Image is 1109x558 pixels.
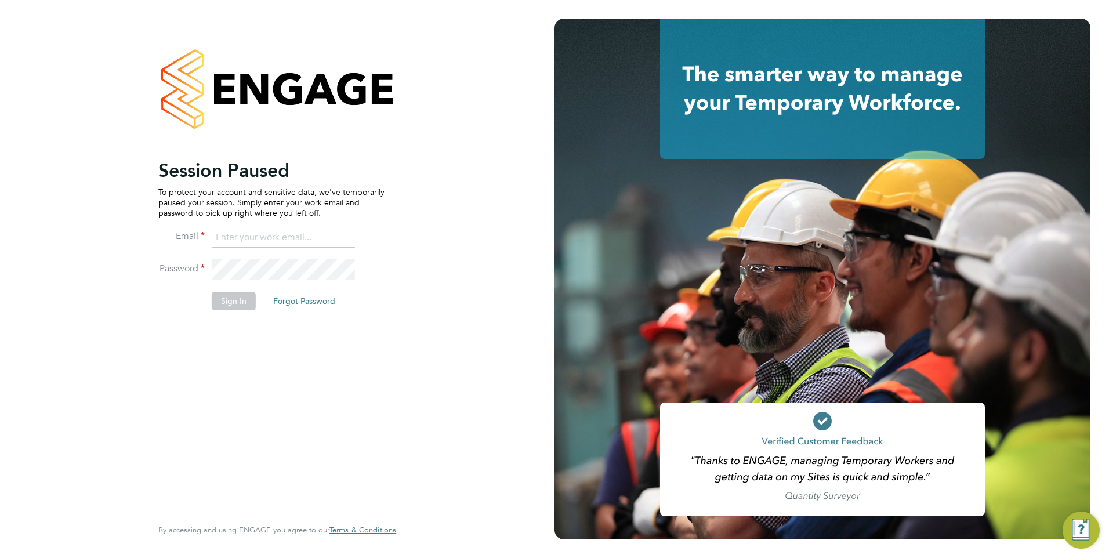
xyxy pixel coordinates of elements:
p: To protect your account and sensitive data, we've temporarily paused your session. Simply enter y... [158,187,385,219]
label: Password [158,263,205,275]
label: Email [158,230,205,242]
h2: Session Paused [158,159,385,182]
button: Sign In [212,292,256,310]
input: Enter your work email... [212,227,355,248]
button: Forgot Password [264,292,345,310]
span: Terms & Conditions [329,525,396,535]
button: Engage Resource Center [1063,512,1100,549]
a: Terms & Conditions [329,526,396,535]
span: By accessing and using ENGAGE you agree to our [158,525,396,535]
